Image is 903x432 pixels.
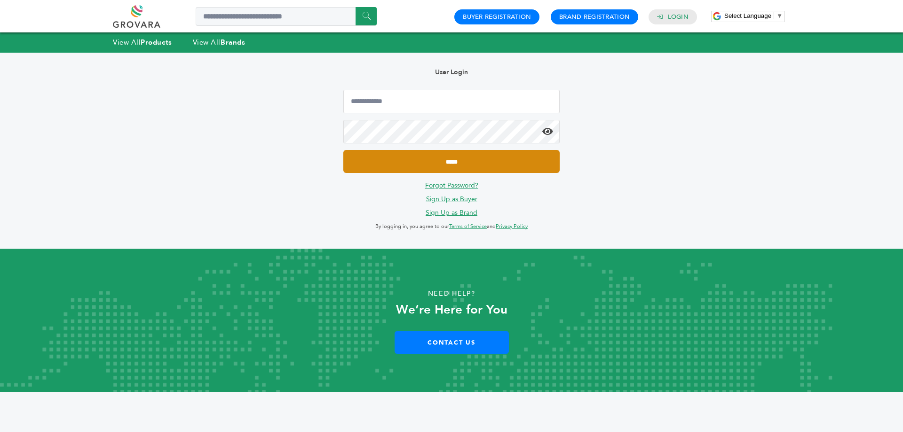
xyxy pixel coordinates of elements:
span: Select Language [724,12,771,19]
a: Contact Us [395,331,509,354]
span: ▼ [776,12,783,19]
strong: We’re Here for You [396,301,507,318]
a: View AllProducts [113,38,172,47]
a: Privacy Policy [496,223,528,230]
a: Sign Up as Brand [426,208,477,217]
p: Need Help? [45,287,858,301]
a: Buyer Registration [463,13,531,21]
input: Search a product or brand... [196,7,377,26]
strong: Products [141,38,172,47]
input: Password [343,120,560,143]
a: Forgot Password? [425,181,478,190]
strong: Brands [221,38,245,47]
p: By logging in, you agree to our and [343,221,560,232]
a: Terms of Service [449,223,487,230]
a: View AllBrands [193,38,246,47]
a: Select Language​ [724,12,783,19]
a: Login [668,13,689,21]
a: Brand Registration [559,13,630,21]
b: User Login [435,68,468,77]
input: Email Address [343,90,560,113]
a: Sign Up as Buyer [426,195,477,204]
